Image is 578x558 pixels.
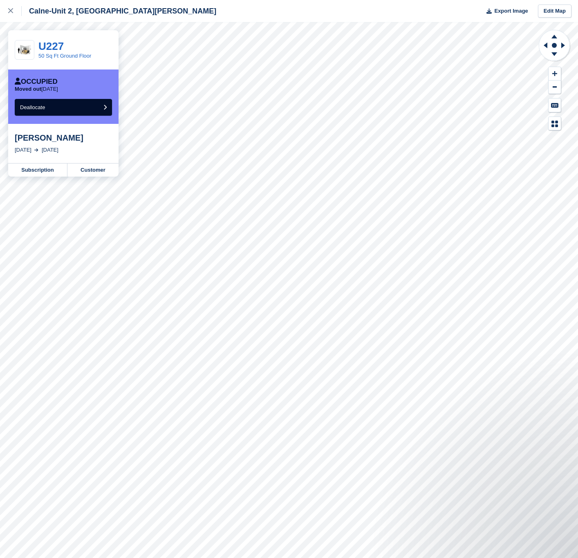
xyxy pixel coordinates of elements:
a: Subscription [8,164,67,177]
a: U227 [38,40,64,52]
img: arrow-right-light-icn-cde0832a797a2874e46488d9cf13f60e5c3a73dbe684e267c42b8395dfbc2abf.svg [34,148,38,152]
a: 50 Sq Ft Ground Floor [38,53,91,59]
button: Zoom Out [549,81,561,94]
span: Moved out [15,86,41,92]
span: Export Image [494,7,528,15]
button: Map Legend [549,117,561,130]
div: [DATE] [42,146,58,154]
a: Edit Map [538,4,571,18]
button: Export Image [482,4,528,18]
img: 50-sqft-unit.jpg [15,43,34,57]
a: Customer [67,164,119,177]
div: Occupied [15,78,58,86]
button: Deallocate [15,99,112,116]
div: [DATE] [15,146,31,154]
span: Deallocate [20,104,45,110]
button: Keyboard Shortcuts [549,99,561,112]
div: [PERSON_NAME] [15,133,112,143]
button: Zoom In [549,67,561,81]
p: [DATE] [15,86,58,92]
div: Calne-Unit 2, [GEOGRAPHIC_DATA][PERSON_NAME] [22,6,216,16]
